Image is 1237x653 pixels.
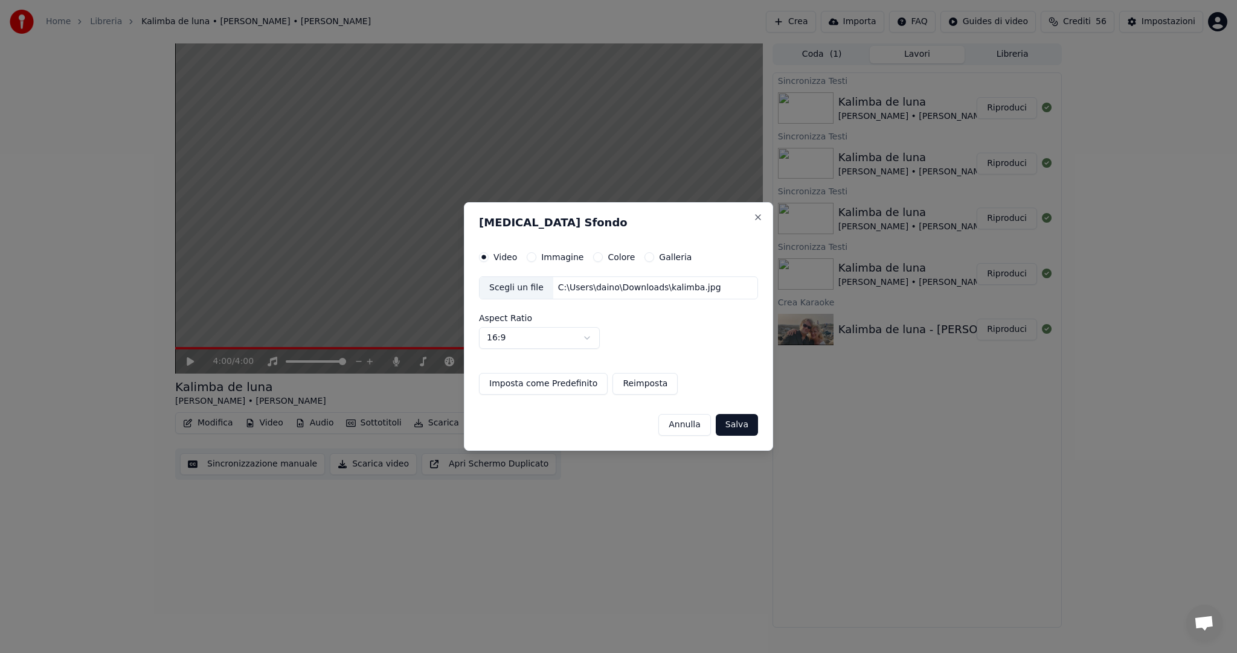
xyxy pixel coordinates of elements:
div: Scegli un file [480,277,553,299]
label: Immagine [541,253,583,261]
div: C:\Users\daino\Downloads\kalimba.jpg [553,282,726,294]
button: Annulla [658,414,711,436]
button: Imposta come Predefinito [479,373,608,395]
button: Salva [716,414,758,436]
button: Reimposta [612,373,678,395]
label: Video [493,253,517,261]
label: Aspect Ratio [479,314,758,322]
h2: [MEDICAL_DATA] Sfondo [479,217,758,228]
label: Colore [608,253,635,261]
label: Galleria [659,253,692,261]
